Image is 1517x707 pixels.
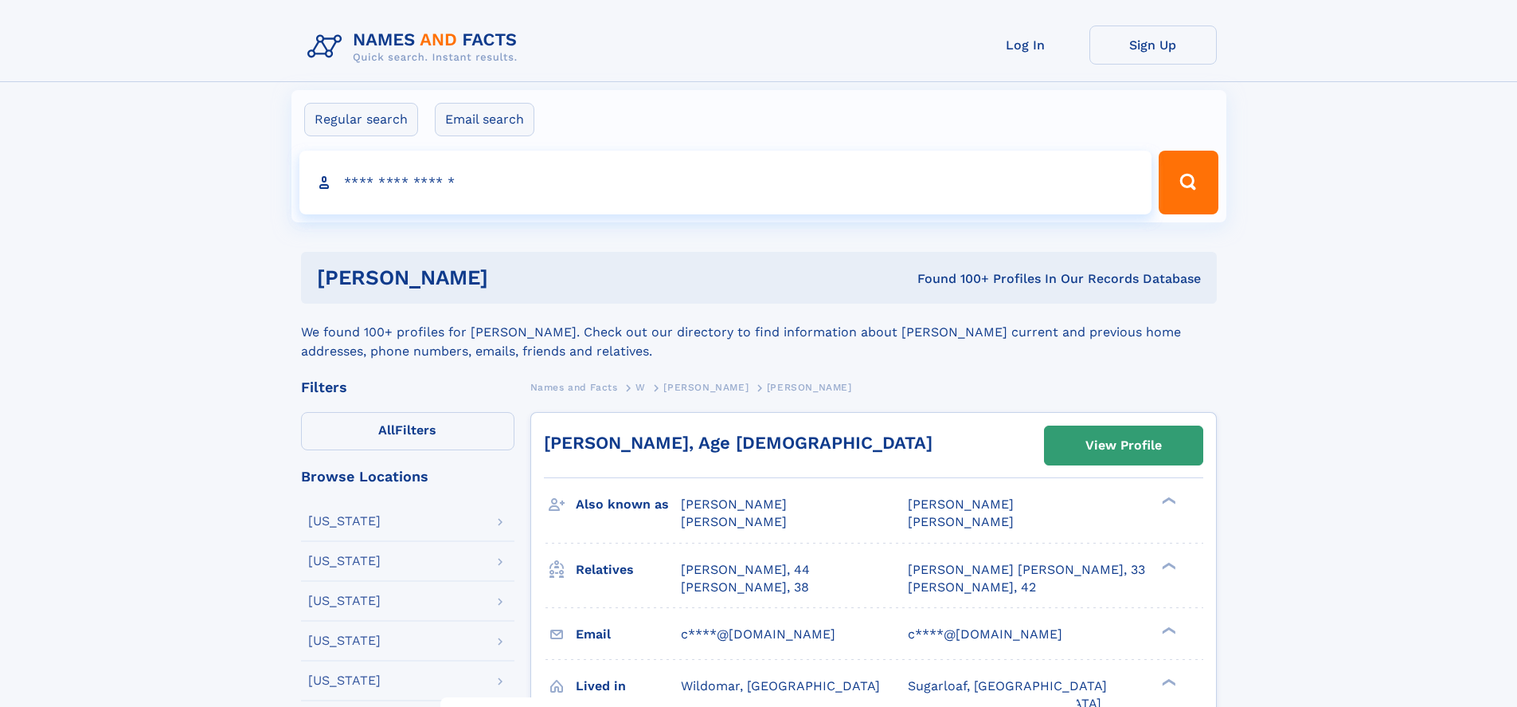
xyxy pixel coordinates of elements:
span: [PERSON_NAME] [663,382,749,393]
h3: Also known as [576,491,681,518]
a: Names and Facts [530,377,618,397]
div: Filters [301,380,514,395]
span: [PERSON_NAME] [681,497,787,512]
a: [PERSON_NAME], 42 [908,579,1036,596]
a: [PERSON_NAME], 38 [681,579,809,596]
h3: Lived in [576,673,681,700]
span: [PERSON_NAME] [681,514,787,529]
div: We found 100+ profiles for [PERSON_NAME]. Check out our directory to find information about [PERS... [301,304,1217,361]
a: Log In [962,26,1089,65]
div: ❯ [1158,496,1177,506]
h1: [PERSON_NAME] [317,268,703,288]
span: [PERSON_NAME] [908,514,1014,529]
label: Filters [301,412,514,450]
h3: Relatives [576,556,681,583]
div: Found 100+ Profiles In Our Records Database [702,270,1201,288]
div: [US_STATE] [308,595,381,607]
a: [PERSON_NAME], 44 [681,561,810,579]
a: [PERSON_NAME] [PERSON_NAME], 33 [908,561,1145,579]
div: ❯ [1158,625,1177,635]
div: [US_STATE] [308,634,381,647]
div: Browse Locations [301,469,514,484]
a: Sign Up [1089,26,1217,65]
a: View Profile [1045,426,1202,465]
h3: Email [576,621,681,648]
a: W [635,377,646,397]
span: [PERSON_NAME] [767,382,852,393]
div: [US_STATE] [308,515,381,528]
label: Email search [435,103,534,136]
span: [PERSON_NAME] [908,497,1014,512]
span: Sugarloaf, [GEOGRAPHIC_DATA] [908,678,1107,693]
span: Wildomar, [GEOGRAPHIC_DATA] [681,678,880,693]
label: Regular search [304,103,418,136]
a: [PERSON_NAME], Age [DEMOGRAPHIC_DATA] [544,433,932,453]
div: ❯ [1158,560,1177,571]
div: ❯ [1158,677,1177,687]
span: W [635,382,646,393]
input: search input [299,151,1152,214]
a: [PERSON_NAME] [663,377,749,397]
div: [US_STATE] [308,555,381,568]
div: [US_STATE] [308,674,381,687]
div: View Profile [1085,427,1162,464]
button: Search Button [1159,151,1218,214]
img: Logo Names and Facts [301,26,530,69]
span: All [378,422,395,438]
